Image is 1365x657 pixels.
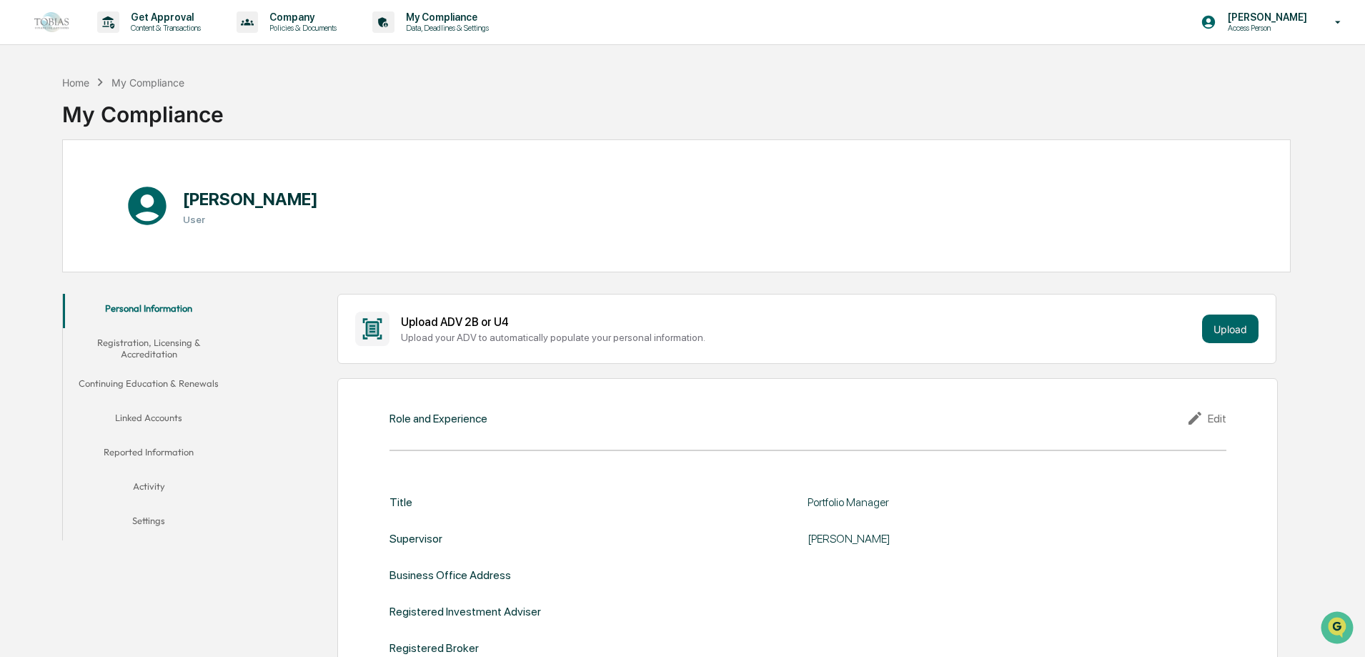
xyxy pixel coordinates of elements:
button: Personal Information [63,294,234,328]
div: secondary tabs example [63,294,234,540]
button: Activity [63,472,234,506]
span: Data Lookup [29,207,90,222]
p: Content & Transactions [119,23,208,33]
button: Continuing Education & Renewals [63,369,234,403]
div: Registered Broker [389,641,479,655]
h1: [PERSON_NAME] [183,189,318,209]
div: Home [62,76,89,89]
button: Linked Accounts [63,403,234,438]
p: Company [258,11,344,23]
button: Settings [63,506,234,540]
button: Start new chat [243,114,260,131]
div: Registered Investment Adviser [389,605,541,618]
div: Title [389,495,412,509]
h3: User [183,214,318,225]
a: Powered byPylon [101,242,173,253]
iframe: Open customer support [1319,610,1358,648]
span: Preclearance [29,180,92,194]
div: 🗄️ [104,182,115,193]
p: Get Approval [119,11,208,23]
span: Attestations [118,180,177,194]
img: 1746055101610-c473b297-6a78-478c-a979-82029cc54cd1 [14,109,40,135]
div: 🔎 [14,209,26,220]
button: Registration, Licensing & Accreditation [63,328,234,369]
div: Role and Experience [389,412,487,425]
a: 🔎Data Lookup [9,202,96,227]
div: We're available if you need us! [49,124,181,135]
a: 🖐️Preclearance [9,174,98,200]
div: Supervisor [389,532,442,545]
button: Upload [1202,315,1259,343]
p: Policies & Documents [258,23,344,33]
div: Business Office Address [389,568,511,582]
div: Upload ADV 2B or U4 [401,315,1196,329]
div: Portfolio Manager [808,495,1165,509]
div: Start new chat [49,109,234,124]
span: Pylon [142,242,173,253]
p: [PERSON_NAME] [1216,11,1314,23]
div: My Compliance [62,90,224,127]
div: Upload your ADV to automatically populate your personal information. [401,332,1196,343]
p: Data, Deadlines & Settings [394,23,496,33]
p: My Compliance [394,11,496,23]
div: 🖐️ [14,182,26,193]
div: Edit [1186,410,1226,427]
div: My Compliance [111,76,184,89]
a: 🗄️Attestations [98,174,183,200]
input: Clear [37,65,236,80]
button: Reported Information [63,438,234,472]
p: Access Person [1216,23,1314,33]
img: logo [34,12,69,31]
p: How can we help? [14,30,260,53]
div: [PERSON_NAME] [808,532,1165,545]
